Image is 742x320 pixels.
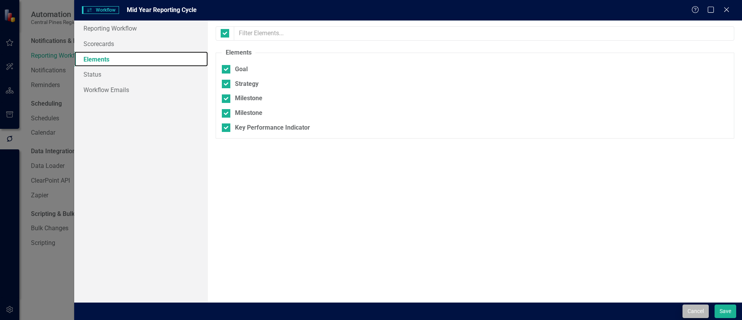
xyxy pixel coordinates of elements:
div: Strategy [235,80,259,89]
span: Mid Year Reporting Cycle [127,6,197,14]
input: Filter Elements... [234,26,734,41]
a: Elements [74,51,208,67]
legend: Elements [222,48,255,57]
button: Save [715,305,736,318]
a: Scorecards [74,36,208,51]
div: Milestone [235,94,262,103]
div: Goal [235,65,248,74]
div: Milestone [235,109,262,118]
div: Key Performance Indicator [235,123,310,132]
a: Status [74,67,208,82]
span: Workflow [82,6,119,14]
a: Workflow Emails [74,82,208,98]
button: Cancel [682,305,709,318]
a: Reporting Workflow [74,21,208,36]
